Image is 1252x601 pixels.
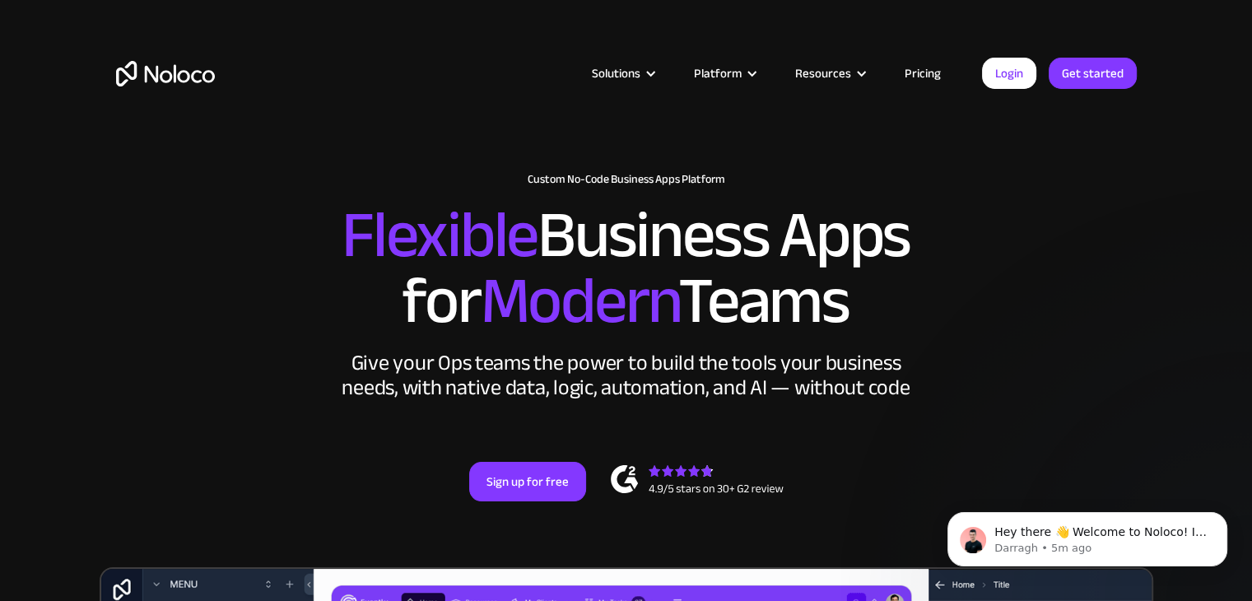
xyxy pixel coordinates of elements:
[1049,58,1137,89] a: Get started
[592,63,640,84] div: Solutions
[469,462,586,501] a: Sign up for free
[673,63,775,84] div: Platform
[338,351,915,400] div: Give your Ops teams the power to build the tools your business needs, with native data, logic, au...
[884,63,961,84] a: Pricing
[795,63,851,84] div: Resources
[694,63,742,84] div: Platform
[116,61,215,86] a: home
[571,63,673,84] div: Solutions
[982,58,1036,89] a: Login
[480,240,678,362] span: Modern
[342,174,538,296] span: Flexible
[116,173,1137,186] h1: Custom No-Code Business Apps Platform
[116,203,1137,334] h2: Business Apps for Teams
[923,478,1252,593] iframe: Intercom notifications message
[775,63,884,84] div: Resources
